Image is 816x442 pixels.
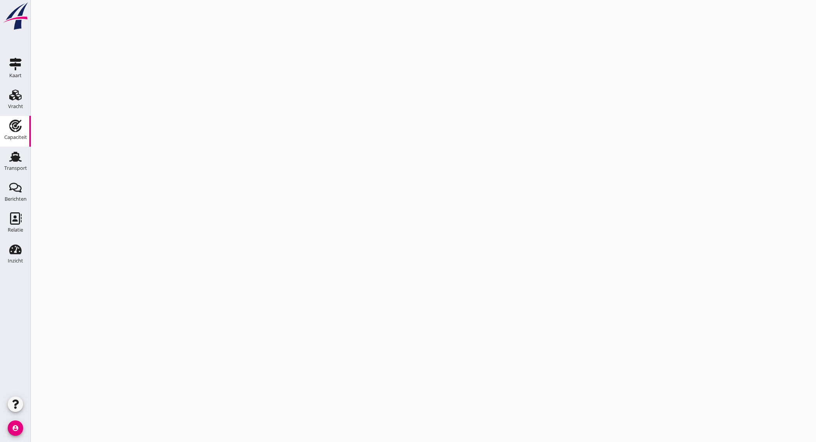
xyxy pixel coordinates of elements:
div: Inzicht [8,258,23,263]
div: Kaart [9,73,22,78]
div: Vracht [8,104,23,109]
div: Relatie [8,227,23,232]
div: Berichten [5,196,27,202]
img: logo-small.a267ee39.svg [2,2,29,30]
div: Transport [4,166,27,171]
i: account_circle [8,420,23,436]
div: Capaciteit [4,135,27,140]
